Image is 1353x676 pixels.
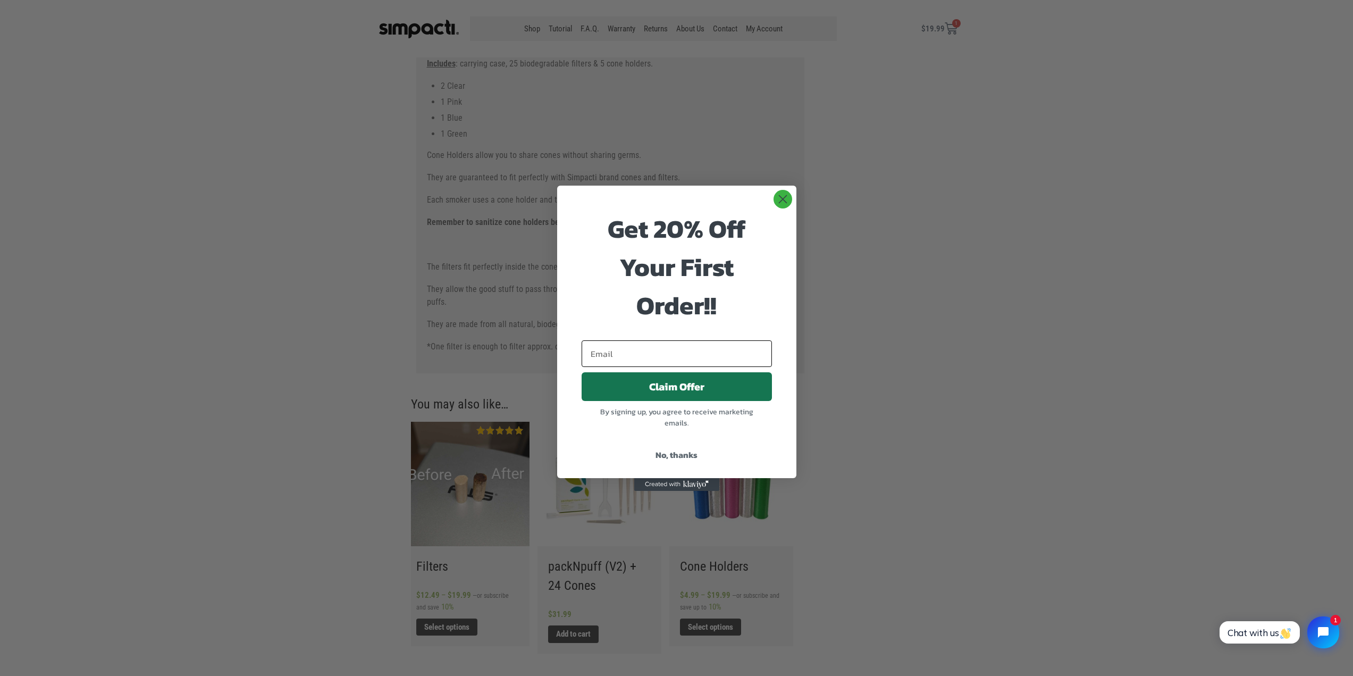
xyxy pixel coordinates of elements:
[582,340,772,367] input: Email
[600,406,753,429] span: By signing up, you agree to receive marketing emails.
[774,190,792,208] button: Close dialog
[582,445,772,465] button: No, thanks
[1208,607,1348,657] iframe: Tidio Chat
[608,210,746,324] span: Get 20% Off Your First Order!!
[634,478,719,491] a: Created with Klaviyo - opens in a new tab
[582,372,772,401] button: Claim Offer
